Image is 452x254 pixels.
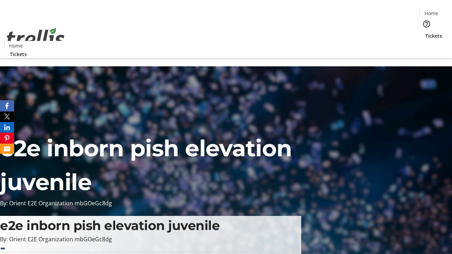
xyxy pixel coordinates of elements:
a: Tickets [4,50,32,58]
img: Orient E2E Organization mbGOeGc8dg's Logo [4,20,67,55]
span: Tickets [10,50,27,58]
span: Tickets [425,32,442,40]
a: Home [5,42,27,49]
a: Home [420,10,442,17]
a: Tickets [420,32,448,40]
button: Cart [420,40,434,54]
span: Home [424,10,438,17]
button: Help [420,17,434,31]
span: Home [9,42,23,49]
